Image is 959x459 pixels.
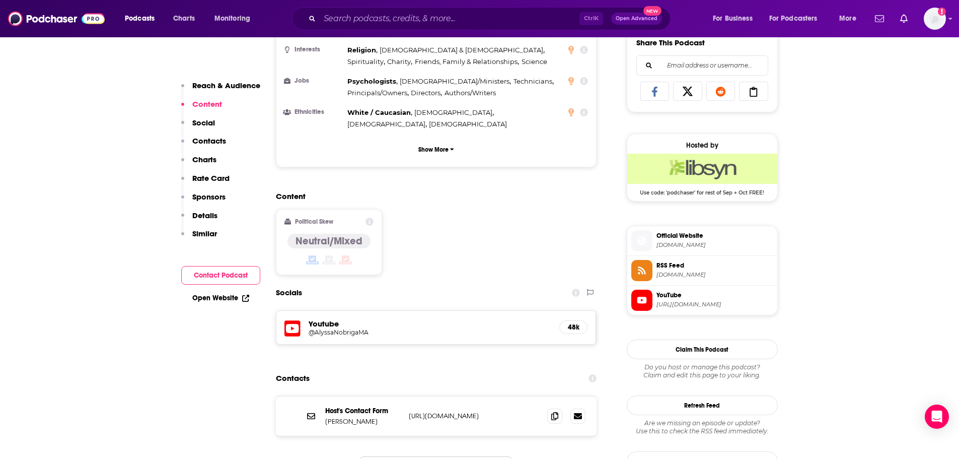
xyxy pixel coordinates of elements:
[380,44,545,56] span: ,
[192,81,260,90] p: Reach & Audience
[214,12,250,26] span: Monitoring
[656,241,773,249] span: alyssanobriga.com
[445,89,496,97] span: Authors/Writers
[302,7,680,30] div: Search podcasts, credits, & more...
[181,99,222,118] button: Content
[640,82,670,101] a: Share on Facebook
[347,118,427,130] span: ,
[181,229,217,247] button: Similar
[276,369,310,388] h2: Contacts
[656,271,773,279] span: feeds.libsyn.com
[192,136,226,146] p: Contacts
[320,11,579,27] input: Search podcasts, credits, & more...
[627,419,778,435] div: Are we missing an episode or update? Use this to check the RSS feed immediately.
[347,107,412,118] span: ,
[656,291,773,300] span: YouTube
[325,407,401,415] p: Host's Contact Form
[347,89,407,97] span: Principals/Owners
[347,57,384,65] span: Spirituality
[924,8,946,30] img: User Profile
[656,301,773,308] span: https://www.youtube.com/@AlyssaNobrigaMA
[713,12,753,26] span: For Business
[400,77,509,85] span: [DEMOGRAPHIC_DATA]/Ministers
[924,8,946,30] span: Logged in as gabrielle.gantz
[325,417,401,426] p: [PERSON_NAME]
[656,261,773,270] span: RSS Feed
[513,76,554,87] span: ,
[418,146,449,153] p: Show More
[8,9,105,28] img: Podchaser - Follow, Share and Rate Podcasts
[296,235,362,247] h4: Neutral/Mixed
[763,11,832,27] button: open menu
[284,78,343,84] h3: Jobs
[415,56,519,68] span: ,
[627,184,777,196] span: Use code: 'podchaser' for rest of Sep + Oct FREE!
[839,12,856,26] span: More
[938,8,946,16] svg: Add a profile image
[309,329,552,336] a: @AlyssaNobrigaMA
[309,319,552,329] h5: Youtube
[276,283,302,302] h2: Socials
[347,46,376,54] span: Religion
[414,107,494,118] span: ,
[295,218,333,225] h2: Political Skew
[832,11,869,27] button: open menu
[387,56,412,68] span: ,
[347,56,385,68] span: ,
[627,340,778,359] button: Claim This Podcast
[627,396,778,415] button: Refresh Feed
[181,173,230,192] button: Rate Card
[192,173,230,183] p: Rate Card
[925,405,949,429] div: Open Intercom Messenger
[181,118,215,137] button: Social
[656,231,773,240] span: Official Website
[276,191,589,201] h2: Content
[429,120,507,128] span: [DEMOGRAPHIC_DATA]
[411,89,440,97] span: Directors
[347,87,409,99] span: ,
[118,11,168,27] button: open menu
[387,57,411,65] span: Charity
[167,11,201,27] a: Charts
[192,99,222,109] p: Content
[347,108,411,116] span: White / Caucasian
[645,56,760,75] input: Email address or username...
[579,12,603,25] span: Ctrl K
[769,12,818,26] span: For Podcasters
[706,11,765,27] button: open menu
[611,13,662,25] button: Open AdvancedNew
[627,141,777,150] div: Hosted by
[673,82,702,101] a: Share on X/Twitter
[924,8,946,30] button: Show profile menu
[192,118,215,127] p: Social
[636,55,768,76] div: Search followers
[347,77,396,85] span: Psychologists
[739,82,768,101] a: Copy Link
[568,323,579,332] h5: 48k
[631,230,773,251] a: Official Website[DOMAIN_NAME]
[627,363,778,379] div: Claim and edit this page to your liking.
[347,120,425,128] span: [DEMOGRAPHIC_DATA]
[181,211,217,229] button: Details
[631,260,773,281] a: RSS Feed[DOMAIN_NAME]
[409,412,540,420] p: [URL][DOMAIN_NAME]
[181,192,226,211] button: Sponsors
[415,57,518,65] span: Friends, Family & Relationships
[627,363,778,371] span: Do you host or manage this podcast?
[173,12,195,26] span: Charts
[522,57,547,65] span: Science
[192,294,249,302] a: Open Website
[207,11,263,27] button: open menu
[616,16,657,21] span: Open Advanced
[192,211,217,220] p: Details
[181,266,260,285] button: Contact Podcast
[631,290,773,311] a: YouTube[URL][DOMAIN_NAME]
[192,229,217,238] p: Similar
[627,154,777,195] a: Libsyn Deal: Use code: 'podchaser' for rest of Sep + Oct FREE!
[414,108,492,116] span: [DEMOGRAPHIC_DATA]
[706,82,735,101] a: Share on Reddit
[284,109,343,115] h3: Ethnicities
[896,10,912,27] a: Show notifications dropdown
[400,76,511,87] span: ,
[380,46,543,54] span: [DEMOGRAPHIC_DATA] & [DEMOGRAPHIC_DATA]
